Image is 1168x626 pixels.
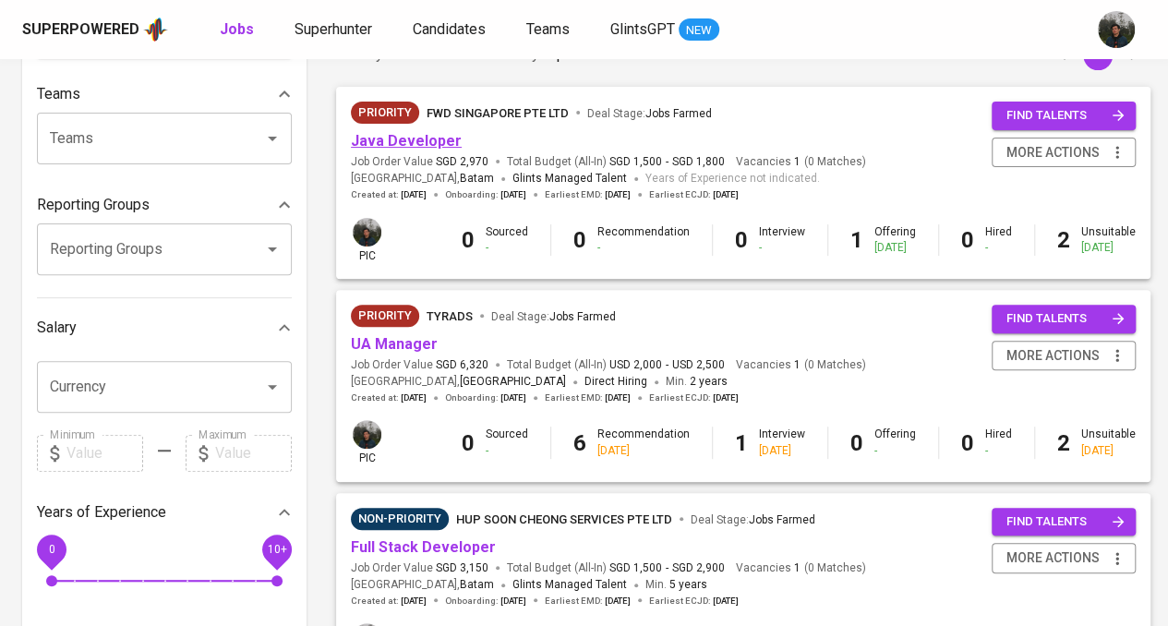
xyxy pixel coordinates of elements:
[791,560,801,576] span: 1
[351,154,488,170] span: Job Order Value
[1081,224,1136,256] div: Unsuitable
[874,240,916,256] div: [DATE]
[401,391,427,404] span: [DATE]
[573,227,586,253] b: 0
[351,103,419,122] span: Priority
[460,373,566,391] span: [GEOGRAPHIC_DATA]
[691,513,815,526] span: Deal Stage :
[874,427,916,458] div: Offering
[66,435,143,472] input: Value
[353,420,381,449] img: glenn@glints.com
[985,224,1012,256] div: Hired
[491,310,616,323] span: Deal Stage :
[37,187,292,223] div: Reporting Groups
[679,21,719,40] span: NEW
[351,391,427,404] span: Created at :
[1081,427,1136,458] div: Unsuitable
[507,560,725,576] span: Total Budget (All-In)
[1081,240,1136,256] div: [DATE]
[690,375,728,388] span: 2 years
[736,560,866,576] span: Vacancies ( 0 Matches )
[259,236,285,262] button: Open
[645,170,820,188] span: Years of Experience not indicated.
[351,307,419,325] span: Priority
[351,510,449,528] span: Non-Priority
[609,560,662,576] span: SGD 1,500
[610,20,675,38] span: GlintsGPT
[351,216,383,264] div: pic
[992,508,1136,536] button: find talents
[672,357,725,373] span: USD 2,500
[669,578,707,591] span: 5 years
[1081,443,1136,459] div: [DATE]
[605,595,631,608] span: [DATE]
[736,154,866,170] span: Vacancies ( 0 Matches )
[1006,308,1125,330] span: find talents
[1006,105,1125,126] span: find talents
[351,132,462,150] a: Java Developer
[666,154,668,170] span: -
[649,188,739,201] span: Earliest ECJD :
[649,391,739,404] span: Earliest ECJD :
[507,357,725,373] span: Total Budget (All-In)
[597,240,690,256] div: -
[48,542,54,555] span: 0
[526,18,573,42] a: Teams
[37,501,166,524] p: Years of Experience
[597,443,690,459] div: [DATE]
[749,513,815,526] span: Jobs Farmed
[1098,11,1135,48] img: glenn@glints.com
[735,430,748,456] b: 1
[759,443,805,459] div: [DATE]
[351,373,566,391] span: [GEOGRAPHIC_DATA] ,
[791,154,801,170] span: 1
[295,18,376,42] a: Superhunter
[259,126,285,151] button: Open
[992,102,1136,130] button: find talents
[259,374,285,400] button: Open
[609,154,662,170] span: SGD 1,500
[351,170,494,188] span: [GEOGRAPHIC_DATA] ,
[486,240,528,256] div: -
[850,227,863,253] b: 1
[351,102,419,124] div: New Job received from Demand Team
[645,578,707,591] span: Min.
[1006,512,1125,533] span: find talents
[736,357,866,373] span: Vacancies ( 0 Matches )
[992,341,1136,371] button: more actions
[649,595,739,608] span: Earliest ECJD :
[992,543,1136,573] button: more actions
[512,578,627,591] span: Glints Managed Talent
[486,443,528,459] div: -
[985,240,1012,256] div: -
[791,357,801,373] span: 1
[985,427,1012,458] div: Hired
[436,357,488,373] span: SGD 6,320
[351,357,488,373] span: Job Order Value
[445,595,526,608] span: Onboarding :
[351,538,496,556] a: Full Stack Developer
[401,188,427,201] span: [DATE]
[573,430,586,456] b: 6
[666,375,728,388] span: Min.
[220,20,254,38] b: Jobs
[584,375,647,388] span: Direct Hiring
[353,218,381,247] img: glenn@glints.com
[351,595,427,608] span: Created at :
[351,418,383,466] div: pic
[605,391,631,404] span: [DATE]
[37,194,150,216] p: Reporting Groups
[456,512,672,526] span: Hup Soon Cheong Services Pte Ltd
[672,154,725,170] span: SGD 1,800
[545,595,631,608] span: Earliest EMD :
[427,106,569,120] span: FWD Singapore Pte Ltd
[666,357,668,373] span: -
[587,107,712,120] span: Deal Stage :
[22,16,168,43] a: Superpoweredapp logo
[735,227,748,253] b: 0
[759,427,805,458] div: Interview
[609,357,662,373] span: USD 2,000
[436,154,488,170] span: SGD 2,970
[22,19,139,41] div: Superpowered
[401,595,427,608] span: [DATE]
